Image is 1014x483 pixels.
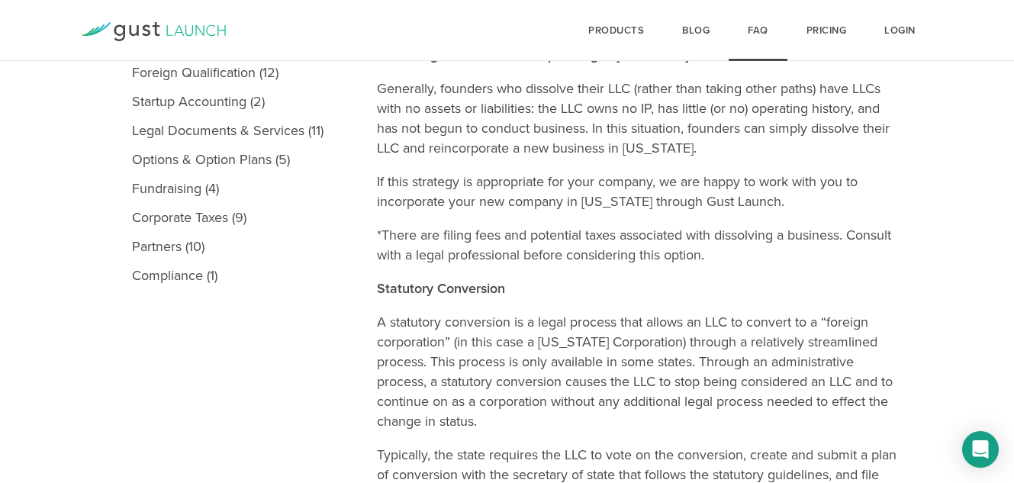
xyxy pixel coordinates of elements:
[117,87,339,116] a: Startup Accounting (2)
[377,225,898,265] p: *There are filing fees and potential taxes associated with dissolving a business. Consult with a ...
[377,280,505,297] strong: Statutory Conversion
[962,431,999,468] div: Open Intercom Messenger
[117,203,339,232] a: Corporate Taxes (9)
[377,172,898,211] p: If this strategy is appropriate for your company, we are happy to work with you to incorporate yo...
[117,116,339,145] a: Legal Documents & Services (11)
[117,261,339,290] a: Compliance (1)
[117,58,339,87] a: Foreign Qualification (12)
[117,232,339,261] a: Partners (10)
[377,312,898,431] p: A statutory conversion is a legal process that allows an LLC to convert to a “foreign corporation...
[377,79,898,158] p: Generally, founders who dissolve their LLC (rather than taking other paths) have LLCs with no ass...
[117,174,339,203] a: Fundraising (4)
[117,145,339,174] a: Options & Option Plans (5)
